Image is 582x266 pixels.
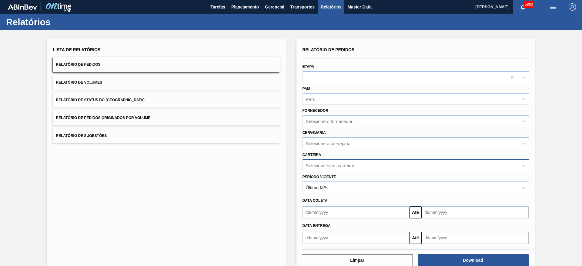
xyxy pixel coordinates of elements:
[53,111,280,125] button: Relatório de Pedidos Originados por Volume
[303,65,314,69] label: Etapa
[306,119,353,124] div: Selecione o fornecedor
[265,3,284,11] span: Gerencial
[306,163,355,168] div: Selecione suas carteiras
[410,206,422,218] button: Até
[321,3,341,11] span: Relatórios
[303,198,328,203] span: Data coleta
[56,62,101,67] span: Relatório de Pedidos
[303,232,410,244] input: dd/mm/yyyy
[56,116,151,120] span: Relatório de Pedidos Originados por Volume
[347,3,371,11] span: Master Data
[231,3,259,11] span: Planejamento
[306,141,351,146] div: Selecione a cervejaria
[303,175,336,179] label: Período Vigente
[303,131,326,135] label: Cervejaria
[53,128,280,143] button: Relatório de Sugestões
[306,97,315,102] div: País
[513,3,533,11] button: Notificações
[303,47,355,52] span: Relatório de Pedidos
[303,224,331,228] span: Data Entrega
[210,3,225,11] span: Tarefas
[303,153,321,157] label: Carteira
[523,1,534,8] span: 5883
[422,206,529,218] input: dd/mm/yyyy
[53,57,280,72] button: Relatório de Pedidos
[53,93,280,108] button: Relatório de Status do [GEOGRAPHIC_DATA]
[306,185,329,190] div: Último Mês
[303,87,311,91] label: País
[53,75,280,90] button: Relatório de Volumes
[549,3,557,11] img: userActions
[422,232,529,244] input: dd/mm/yyyy
[569,3,576,11] img: Logout
[8,4,37,10] img: TNhmsLtSVTkK8tSr43FrP2fwEKptu5GPRR3wAAAABJRU5ErkJggg==
[410,232,422,244] button: Até
[56,134,107,138] span: Relatório de Sugestões
[56,98,145,102] span: Relatório de Status do [GEOGRAPHIC_DATA]
[303,108,328,113] label: Fornecedor
[6,18,114,25] h1: Relatórios
[303,206,410,218] input: dd/mm/yyyy
[56,80,102,85] span: Relatório de Volumes
[53,47,101,52] span: Lista de Relatórios
[290,3,315,11] span: Transportes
